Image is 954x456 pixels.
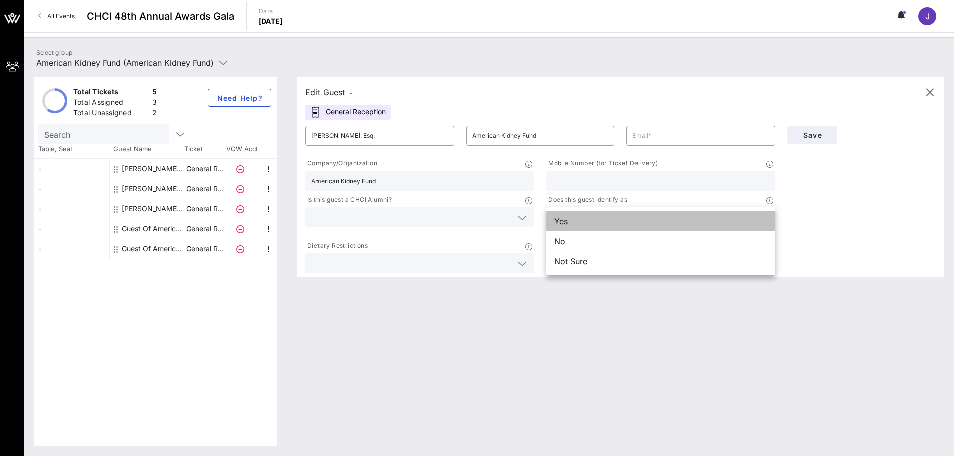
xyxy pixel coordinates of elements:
[787,126,837,144] button: Save
[305,195,392,205] p: Is this guest a CHCI Alumni?
[305,158,377,169] p: Company/Organization
[305,85,352,99] div: Edit Guest
[36,49,72,56] label: Select group
[32,8,81,24] a: All Events
[184,144,224,154] span: Ticket
[185,199,225,219] p: General R…
[152,108,157,120] div: 2
[34,179,109,199] div: -
[87,9,234,24] span: CHCI 48th Annual Awards Gala
[185,239,225,259] p: General R…
[259,16,283,26] p: [DATE]
[216,94,263,102] span: Need Help?
[109,144,184,154] span: Guest Name
[185,159,225,179] p: General R…
[918,7,936,25] div: J
[208,89,271,107] button: Need Help?
[305,105,391,120] div: General Reception
[546,251,775,271] div: Not Sure
[34,144,109,154] span: Table, Seat
[47,12,75,20] span: All Events
[185,179,225,199] p: General R…
[259,6,283,16] p: Date
[305,241,368,251] p: Dietary Restrictions
[925,11,930,21] span: J
[122,199,185,219] div: Peter Martin American Kidney Fund
[34,239,109,259] div: -
[73,108,148,120] div: Total Unassigned
[122,179,185,199] div: Josie Gamez American Kidney Fund
[34,199,109,219] div: -
[122,159,185,179] div: Joselyn Carballo American Kidney Fund
[546,158,658,169] p: Mobile Number (for Ticket Delivery)
[185,219,225,239] p: General R…
[546,231,775,251] div: No
[152,87,157,99] div: 5
[472,128,609,144] input: Last Name*
[122,239,185,259] div: Guest Of American Kidney Fund
[632,128,769,144] input: Email*
[795,131,829,139] span: Save
[73,97,148,110] div: Total Assigned
[73,87,148,99] div: Total Tickets
[34,219,109,239] div: -
[546,195,766,215] p: Does this guest identify as [DEMOGRAPHIC_DATA]/[DEMOGRAPHIC_DATA]?
[122,219,185,239] div: Guest Of American Kidney Fund
[546,211,775,231] div: Yes
[311,128,448,144] input: First Name*
[349,89,352,97] span: -
[34,159,109,179] div: -
[152,97,157,110] div: 3
[224,144,259,154] span: VOW Acct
